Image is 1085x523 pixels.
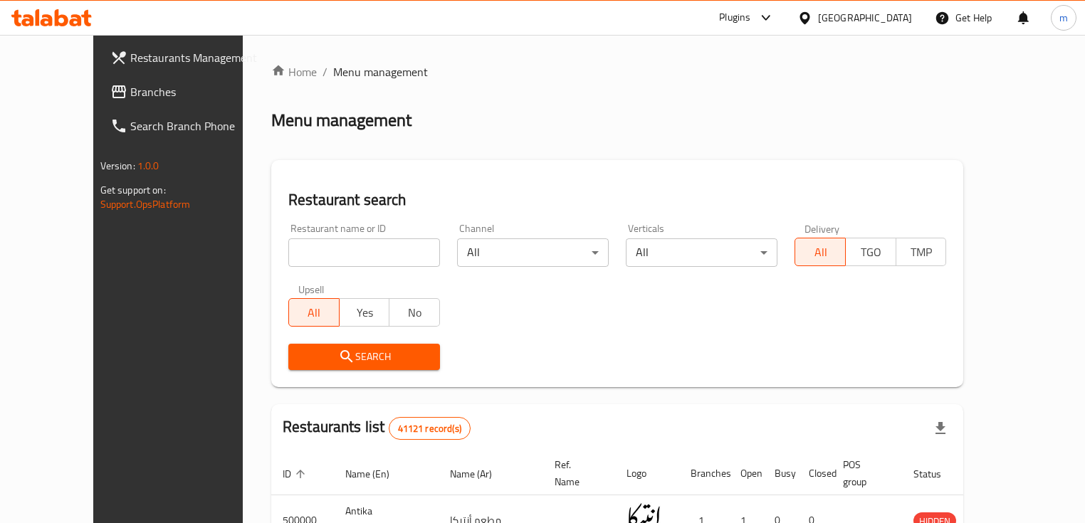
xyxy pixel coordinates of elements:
li: / [323,63,327,80]
span: Name (Ar) [450,465,510,482]
th: Open [729,452,763,495]
span: All [295,302,334,323]
button: Search [288,344,440,370]
span: Yes [345,302,384,323]
h2: Restaurants list [283,416,471,440]
span: TMP [902,242,941,263]
span: 41121 record(s) [389,422,470,435]
span: Get support on: [100,181,166,199]
th: Closed [797,452,832,495]
label: Upsell [298,284,325,294]
span: No [395,302,434,323]
a: Support.OpsPlatform [100,195,191,213]
span: Search [300,348,429,366]
button: No [389,298,440,327]
th: Logo [615,452,679,495]
button: All [288,298,340,327]
nav: breadcrumb [271,63,963,80]
div: Export file [923,411,958,445]
span: Menu management [333,63,428,80]
a: Search Branch Phone [99,109,275,143]
button: TMP [896,238,947,266]
span: TGO [851,242,891,263]
h2: Menu management [271,109,412,132]
span: Status [913,465,960,482]
span: Restaurants Management [130,49,263,66]
span: POS group [843,456,885,490]
button: TGO [845,238,896,266]
span: Version: [100,157,135,175]
button: All [795,238,846,266]
div: All [457,238,609,267]
span: m [1059,10,1068,26]
span: Branches [130,83,263,100]
a: Home [271,63,317,80]
div: All [626,238,777,267]
input: Search for restaurant name or ID.. [288,238,440,267]
span: Ref. Name [555,456,598,490]
button: Yes [339,298,390,327]
span: Name (En) [345,465,408,482]
h2: Restaurant search [288,189,946,211]
div: Plugins [719,9,750,26]
span: All [801,242,840,263]
a: Restaurants Management [99,41,275,75]
label: Delivery [804,223,840,233]
span: 1.0.0 [137,157,159,175]
th: Busy [763,452,797,495]
div: [GEOGRAPHIC_DATA] [818,10,912,26]
th: Branches [679,452,729,495]
span: Search Branch Phone [130,117,263,134]
span: ID [283,465,310,482]
a: Branches [99,75,275,109]
div: Total records count [389,417,471,440]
